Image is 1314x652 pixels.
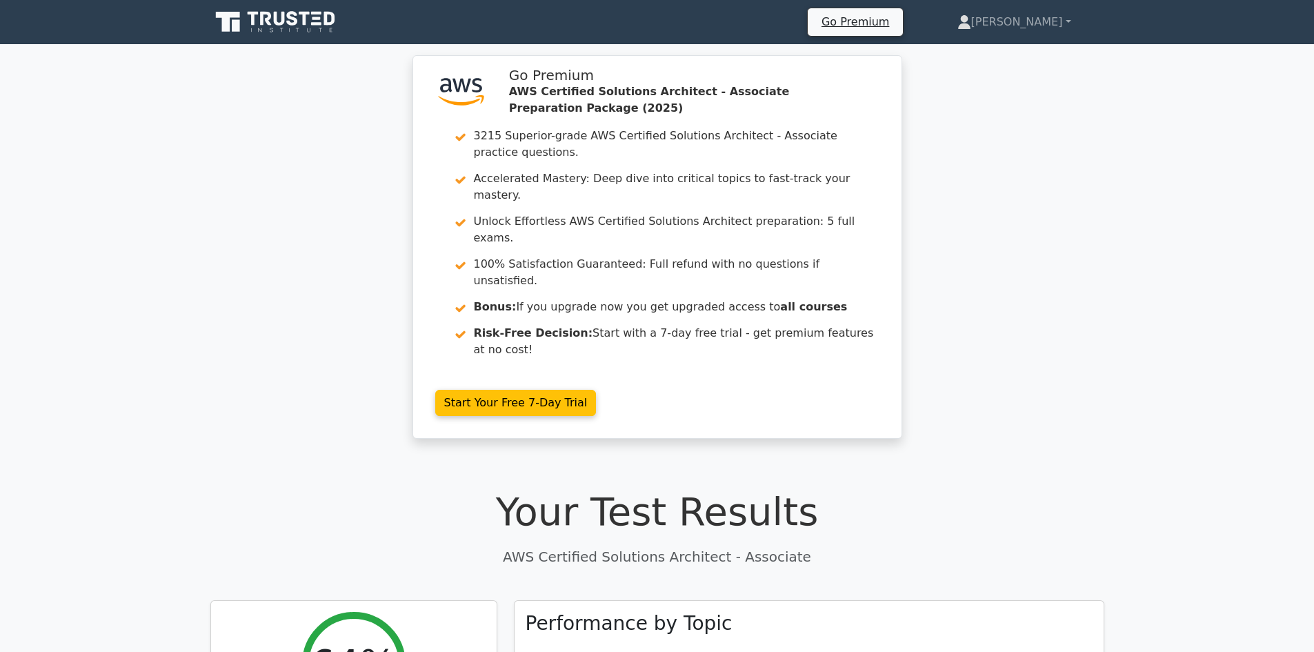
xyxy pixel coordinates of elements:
h3: Performance by Topic [526,612,733,635]
a: Start Your Free 7-Day Trial [435,390,597,416]
p: AWS Certified Solutions Architect - Associate [210,546,1104,567]
a: Go Premium [813,12,897,31]
h1: Your Test Results [210,488,1104,535]
a: [PERSON_NAME] [924,8,1104,36]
